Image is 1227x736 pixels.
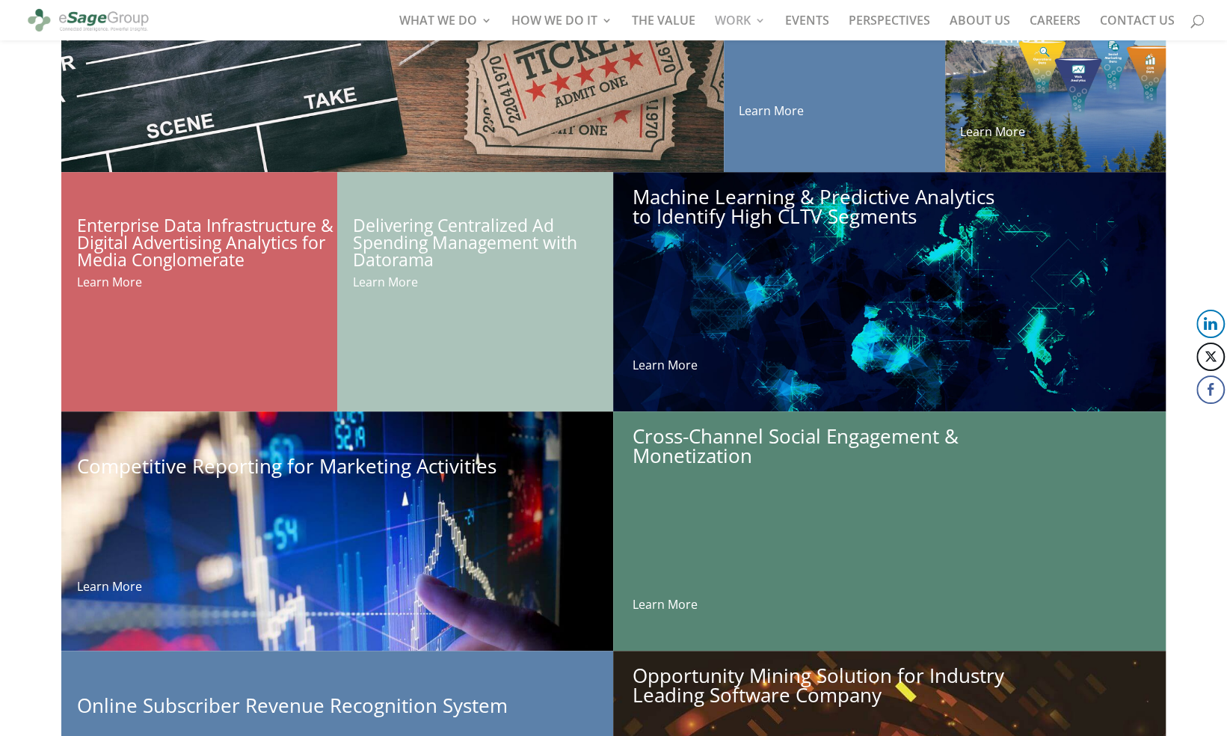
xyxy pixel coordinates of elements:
[715,15,766,40] a: WORK
[1196,343,1225,371] button: Twitter Share
[1100,15,1175,40] a: CONTACT US
[960,123,1025,140] a: Learn More
[632,183,994,230] a: Machine Learning & Predictive Analytics to Identify High CLTV Segments
[1196,375,1225,404] button: Facebook Share
[77,692,508,719] a: Online Subscriber Revenue Recognition System
[950,15,1010,40] a: ABOUT US
[25,3,151,37] img: eSage Group
[77,453,496,479] a: Competitive Reporting for Marketing Activities
[632,357,697,373] a: Learn More
[739,102,804,119] a: Learn More
[632,423,958,469] a: Cross-Channel Social Engagement & Monetization
[353,276,613,295] h5: Learn More
[849,15,930,40] a: PERSPECTIVES
[77,213,333,272] a: Enterprise Data Infrastructure & Digital Advertising Analytics for Media Conglomerate
[353,217,613,276] h2: Delivering Centralized Ad Spending Management with Datorama
[77,578,142,595] a: Learn More
[511,15,612,40] a: HOW WE DO IT
[785,15,829,40] a: EVENTS
[632,15,695,40] a: THE VALUE
[1030,15,1080,40] a: CAREERS
[77,274,142,290] a: Learn More
[399,15,492,40] a: WHAT WE DO
[632,596,697,613] a: Learn More
[1196,310,1225,338] button: LinkedIn Share
[632,662,1003,708] a: Opportunity Mining Solution for Industry Leading Software Company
